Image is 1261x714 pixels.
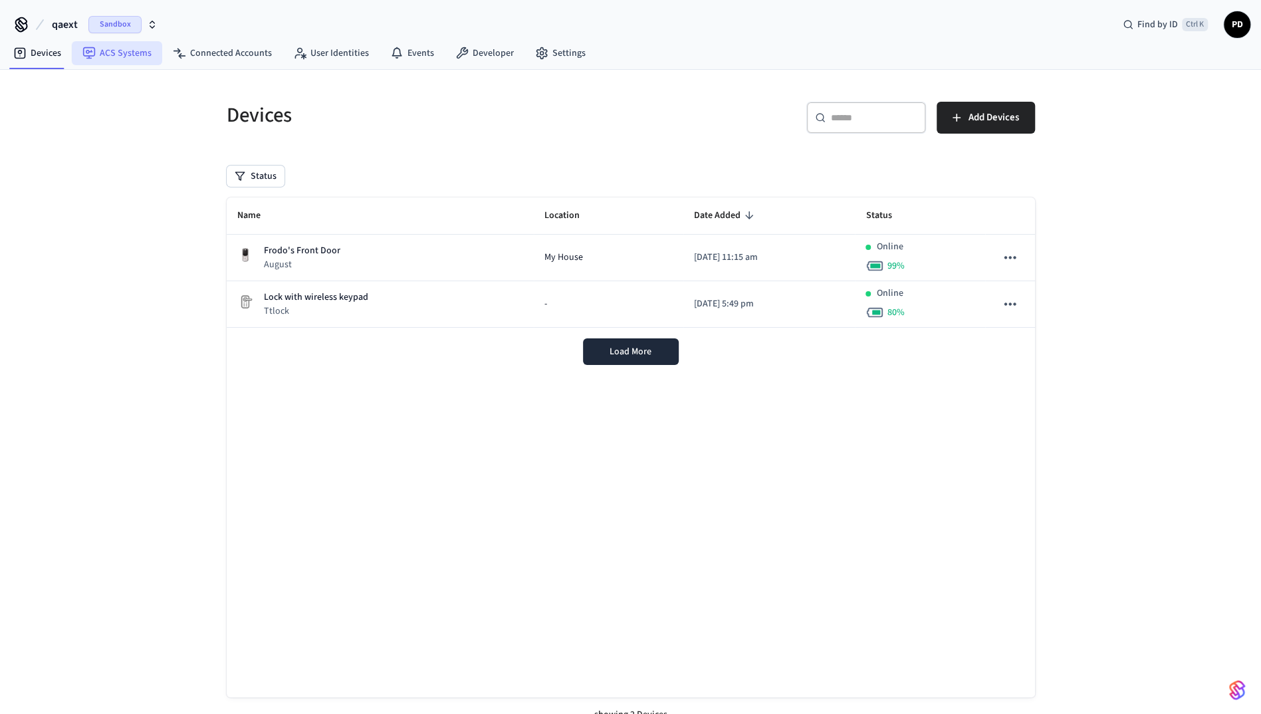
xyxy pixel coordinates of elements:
[283,41,380,65] a: User Identities
[264,258,340,271] p: August
[264,244,340,258] p: Frodo's Front Door
[380,41,445,65] a: Events
[583,338,679,365] button: Load More
[227,197,1035,328] table: sticky table
[3,41,72,65] a: Devices
[694,297,845,311] p: [DATE] 5:49 pm
[887,259,904,273] span: 99 %
[1224,11,1250,38] button: PD
[227,166,285,187] button: Status
[52,17,78,33] span: qaext
[227,102,623,129] h5: Devices
[937,102,1035,134] button: Add Devices
[544,297,547,311] span: -
[162,41,283,65] a: Connected Accounts
[264,304,368,318] p: Ttlock
[694,205,758,226] span: Date Added
[237,205,278,226] span: Name
[1229,679,1245,701] img: SeamLogoGradient.69752ec5.svg
[1112,13,1218,37] div: Find by IDCtrl K
[264,291,368,304] p: Lock with wireless keypad
[524,41,596,65] a: Settings
[865,205,909,226] span: Status
[237,294,253,310] img: Placeholder Lock Image
[610,345,651,358] span: Load More
[544,205,597,226] span: Location
[237,247,253,263] img: Yale Assure Touchscreen Wifi Smart Lock, Satin Nickel, Front
[445,41,524,65] a: Developer
[544,251,583,265] span: My House
[72,41,162,65] a: ACS Systems
[876,287,903,300] p: Online
[887,306,904,319] span: 80 %
[1225,13,1249,37] span: PD
[694,251,845,265] p: [DATE] 11:15 am
[969,109,1019,126] span: Add Devices
[876,240,903,254] p: Online
[1182,18,1208,31] span: Ctrl K
[88,16,142,33] span: Sandbox
[1137,18,1178,31] span: Find by ID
